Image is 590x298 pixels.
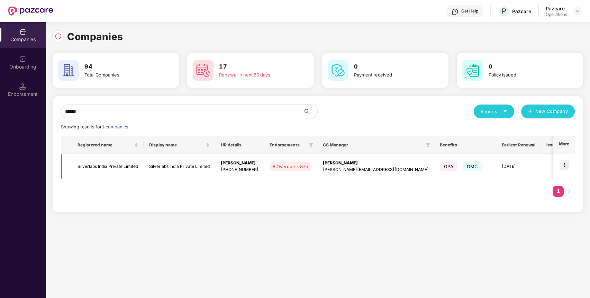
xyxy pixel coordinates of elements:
[481,108,507,115] div: Reports
[84,71,160,78] div: Total Companies
[463,162,482,171] span: GMC
[55,33,62,40] img: svg+xml;base64,PHN2ZyBpZD0iUmVsb2FkLTMyeDMyIiB4bWxucz0iaHR0cDovL3d3dy53My5vcmcvMjAwMC9zdmciIHdpZH...
[270,142,306,148] span: Endorsements
[564,186,575,197] button: right
[193,60,214,81] img: svg+xml;base64,PHN2ZyB4bWxucz0iaHR0cDovL3d3dy53My5vcmcvMjAwMC9zdmciIHdpZHRoPSI2MCIgaGVpZ2h0PSI2MC...
[354,62,429,71] h3: 0
[462,60,483,81] img: svg+xml;base64,PHN2ZyB4bWxucz0iaHR0cDovL3d3dy53My5vcmcvMjAwMC9zdmciIHdpZHRoPSI2MCIgaGVpZ2h0PSI2MC...
[72,154,144,179] td: Silverlabs India Private Limited
[546,12,567,17] div: Operations
[19,83,26,90] img: svg+xml;base64,PHN2ZyB3aWR0aD0iMTQuNSIgaGVpZ2h0PSIxNC41IiB2aWV3Qm94PSIwIDAgMTYgMTYiIGZpbGw9Im5vbm...
[425,141,432,149] span: filter
[221,166,258,173] div: [PHONE_NUMBER]
[489,71,564,78] div: Policy issued
[542,189,546,193] span: left
[323,160,429,166] div: [PERSON_NAME]
[546,163,565,170] div: 7
[84,62,160,71] h3: 94
[215,136,264,154] th: HR details
[58,60,79,81] img: svg+xml;base64,PHN2ZyB4bWxucz0iaHR0cDovL3d3dy53My5vcmcvMjAwMC9zdmciIHdpZHRoPSI2MCIgaGVpZ2h0PSI2MC...
[309,143,313,147] span: filter
[575,8,580,14] img: svg+xml;base64,PHN2ZyBpZD0iRHJvcGRvd24tMzJ4MzIiIHhtbG5zPSJodHRwOi8vd3d3LnczLm9yZy8yMDAwL3N2ZyIgd2...
[535,108,568,115] span: New Company
[144,136,215,154] th: Display name
[149,142,205,148] span: Display name
[461,8,478,14] div: Get Help
[78,142,133,148] span: Registered name
[19,28,26,35] img: svg+xml;base64,PHN2ZyBpZD0iQ29tcGFuaWVzIiB4bWxucz0iaHR0cDovL3d3dy53My5vcmcvMjAwMC9zdmciIHdpZHRoPS...
[219,71,294,78] div: Renewal in next 60 days
[144,154,215,179] td: Silverlabs India Private Limited
[564,186,575,197] li: Next Page
[452,8,459,15] img: svg+xml;base64,PHN2ZyBpZD0iSGVscC0zMngzMiIgeG1sbnM9Imh0dHA6Ly93d3cudzMub3JnLzIwMDAvc3ZnIiB3aWR0aD...
[546,142,560,148] span: Issues
[560,160,569,170] img: icon
[303,109,317,114] span: search
[102,124,129,129] span: 1 companies.
[426,143,430,147] span: filter
[308,141,315,149] span: filter
[528,109,533,115] span: plus
[512,8,531,15] div: Pazcare
[541,136,571,154] th: Issues
[67,29,123,44] h1: Companies
[328,60,348,81] img: svg+xml;base64,PHN2ZyB4bWxucz0iaHR0cDovL3d3dy53My5vcmcvMjAwMC9zdmciIHdpZHRoPSI2MCIgaGVpZ2h0PSI2MC...
[276,163,308,170] div: Overdue - 87d
[539,186,550,197] button: left
[546,5,567,12] div: Pazcare
[440,162,457,171] span: GPA
[61,124,129,129] span: Showing results for
[553,186,564,196] a: 1
[521,105,575,118] button: plusNew Company
[489,62,564,71] h3: 0
[72,136,144,154] th: Registered name
[434,136,496,154] th: Benefits
[221,160,258,166] div: [PERSON_NAME]
[503,109,507,114] span: caret-down
[19,56,26,63] img: svg+xml;base64,PHN2ZyB3aWR0aD0iMjAiIGhlaWdodD0iMjAiIHZpZXdCb3g9IjAgMCAyMCAyMCIgZmlsbD0ibm9uZSIgeG...
[8,7,53,16] img: New Pazcare Logo
[567,189,571,193] span: right
[539,186,550,197] li: Previous Page
[219,62,294,71] h3: 17
[496,154,541,179] td: [DATE]
[303,105,318,118] button: search
[502,7,506,15] span: P
[323,166,429,173] div: [PERSON_NAME][EMAIL_ADDRESS][DOMAIN_NAME]
[496,136,541,154] th: Earliest Renewal
[553,136,575,154] th: More
[553,186,564,197] li: 1
[323,142,423,148] span: CS Manager
[354,71,429,78] div: Payment received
